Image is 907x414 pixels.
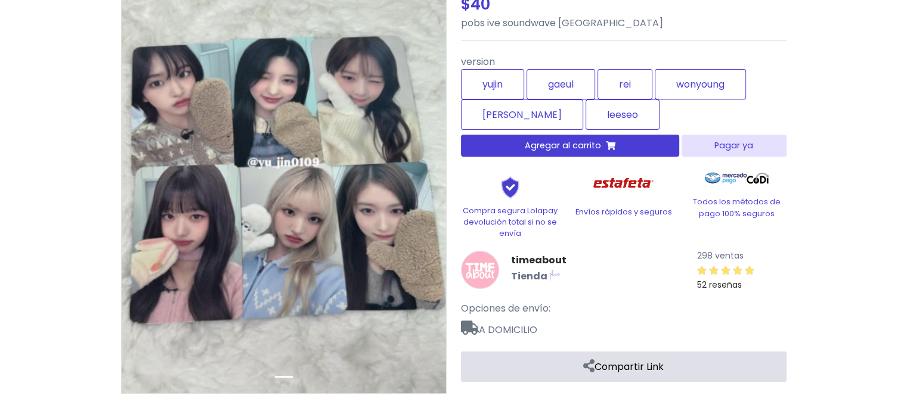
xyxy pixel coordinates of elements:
[461,316,787,337] span: A DOMICILIO
[655,69,746,99] label: wonyoung
[682,135,786,157] button: Pagar ya
[461,135,680,157] button: Agregar al carrito
[461,50,787,135] div: version
[747,166,769,190] img: Codi Logo
[584,166,663,200] img: Estafeta Logo
[511,270,547,284] b: Tienda
[697,250,744,262] small: 298 ventas
[461,99,583,130] label: [PERSON_NAME]
[574,206,673,217] p: Envíos rápidos y seguros
[511,253,567,267] a: timeabout
[688,196,787,219] p: Todos los métodos de pago 100% seguros
[461,205,560,239] p: Compra segura Lolapay devolución total si no se envía
[461,16,787,30] p: pobs ive soundwave [GEOGRAPHIC_DATA]
[586,99,660,130] label: leeseo
[547,267,562,282] img: Lolapay Plus
[461,351,787,382] a: Compartir Link
[525,139,601,152] span: Agregar al carrito
[461,301,550,315] span: Opciones de envío:
[697,279,742,291] small: 52 reseñas
[461,69,524,99] label: yujin
[598,69,652,99] label: rei
[527,69,595,99] label: gaeul
[481,176,540,198] img: Shield
[697,263,787,292] a: 52 reseñas
[705,166,747,190] img: Mercado Pago Logo
[461,251,499,289] img: timeabout
[697,263,754,278] div: 4.96 / 5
